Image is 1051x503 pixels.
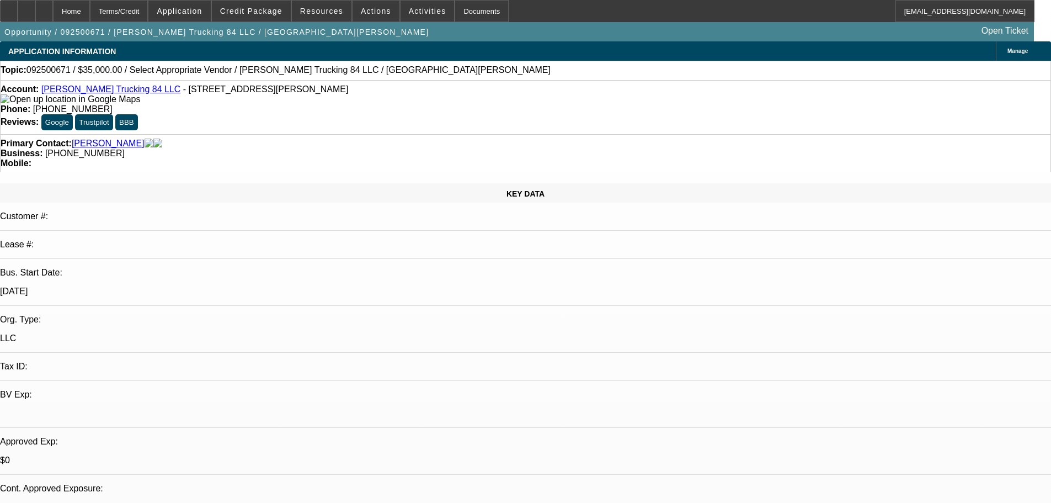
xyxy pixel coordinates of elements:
[26,65,551,75] span: 092500671 / $35,000.00 / Select Appropriate Vendor / [PERSON_NAME] Trucking 84 LLC / [GEOGRAPHIC_...
[145,139,153,149] img: facebook-icon.png
[401,1,455,22] button: Activities
[183,84,349,94] span: - [STREET_ADDRESS][PERSON_NAME]
[33,104,113,114] span: [PHONE_NUMBER]
[1,158,31,168] strong: Mobile:
[1,117,39,126] strong: Reviews:
[1,94,140,104] a: View Google Maps
[212,1,291,22] button: Credit Package
[506,189,545,198] span: KEY DATA
[361,7,391,15] span: Actions
[41,84,181,94] a: [PERSON_NAME] Trucking 84 LLC
[300,7,343,15] span: Resources
[409,7,446,15] span: Activities
[1,94,140,104] img: Open up location in Google Maps
[292,1,351,22] button: Resources
[45,149,125,158] span: [PHONE_NUMBER]
[220,7,282,15] span: Credit Package
[4,28,429,36] span: Opportunity / 092500671 / [PERSON_NAME] Trucking 84 LLC / [GEOGRAPHIC_DATA][PERSON_NAME]
[1,84,39,94] strong: Account:
[148,1,210,22] button: Application
[1,65,26,75] strong: Topic:
[72,139,145,149] a: [PERSON_NAME]
[8,47,116,56] span: APPLICATION INFORMATION
[153,139,162,149] img: linkedin-icon.png
[1,104,30,114] strong: Phone:
[75,114,113,130] button: Trustpilot
[115,114,138,130] button: BBB
[353,1,399,22] button: Actions
[1,139,72,149] strong: Primary Contact:
[41,114,73,130] button: Google
[157,7,202,15] span: Application
[1007,48,1028,54] span: Manage
[977,22,1033,40] a: Open Ticket
[1,149,42,158] strong: Business:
